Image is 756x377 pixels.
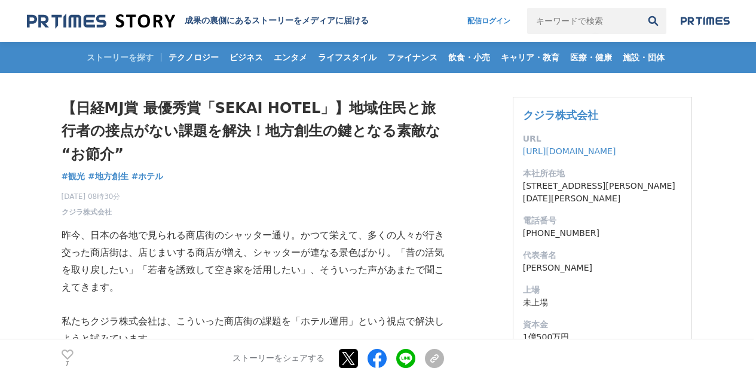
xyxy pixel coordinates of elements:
[523,214,682,227] dt: 電話番号
[232,353,325,364] p: ストーリーをシェアする
[681,16,730,26] img: prtimes
[313,52,381,63] span: ライフスタイル
[640,8,666,34] button: 検索
[62,170,85,183] a: #観光
[496,42,564,73] a: キャリア・教育
[88,170,128,183] a: #地方創生
[523,227,682,240] dd: [PHONE_NUMBER]
[225,42,268,73] a: ビジネス
[62,361,74,367] p: 7
[523,318,682,331] dt: 資本金
[618,42,669,73] a: 施設・団体
[62,191,121,202] span: [DATE] 08時30分
[523,133,682,145] dt: URL
[443,42,495,73] a: 飲食・小売
[225,52,268,63] span: ビジネス
[313,42,381,73] a: ライフスタイル
[164,42,224,73] a: テクノロジー
[565,42,617,73] a: 医療・健康
[523,296,682,309] dd: 未上場
[62,171,85,182] span: #観光
[565,52,617,63] span: 医療・健康
[496,52,564,63] span: キャリア・教育
[131,171,164,182] span: #ホテル
[62,227,444,296] p: 昨今、日本の各地で見られる商店街のシャッター通り。かつて栄えて、多くの人々が行き交った商店街は、店じまいする商店が増え、シャッターが連なる景色ばかり。「昔の活気を取り戻したい」「若者を誘致して空...
[131,170,164,183] a: #ホテル
[523,249,682,262] dt: 代表者名
[62,313,444,348] p: 私たちクジラ株式会社は、こういった商店街の課題を「ホテル運用」という視点で解決しようと試みています。
[527,8,640,34] input: キーワードで検索
[618,52,669,63] span: 施設・団体
[523,284,682,296] dt: 上場
[164,52,224,63] span: テクノロジー
[62,207,112,217] a: クジラ株式会社
[523,146,616,156] a: [URL][DOMAIN_NAME]
[62,97,444,165] h1: 【日経MJ賞 最優秀賞「SEKAI HOTEL」】地域住民と旅行者の接点がない課題を解決！地方創生の鍵となる素敵な“お節介”
[269,52,312,63] span: エンタメ
[382,52,442,63] span: ファイナンス
[443,52,495,63] span: 飲食・小売
[88,171,128,182] span: #地方創生
[382,42,442,73] a: ファイナンス
[455,8,522,34] a: 配信ログイン
[523,331,682,344] dd: 1億500万円
[27,13,369,29] a: 成果の裏側にあるストーリーをメディアに届ける 成果の裏側にあるストーリーをメディアに届ける
[523,109,598,121] a: クジラ株式会社
[523,167,682,180] dt: 本社所在地
[523,262,682,274] dd: [PERSON_NAME]
[269,42,312,73] a: エンタメ
[523,180,682,205] dd: [STREET_ADDRESS][PERSON_NAME][DATE][PERSON_NAME]
[185,16,369,26] h2: 成果の裏側にあるストーリーをメディアに届ける
[27,13,175,29] img: 成果の裏側にあるストーリーをメディアに届ける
